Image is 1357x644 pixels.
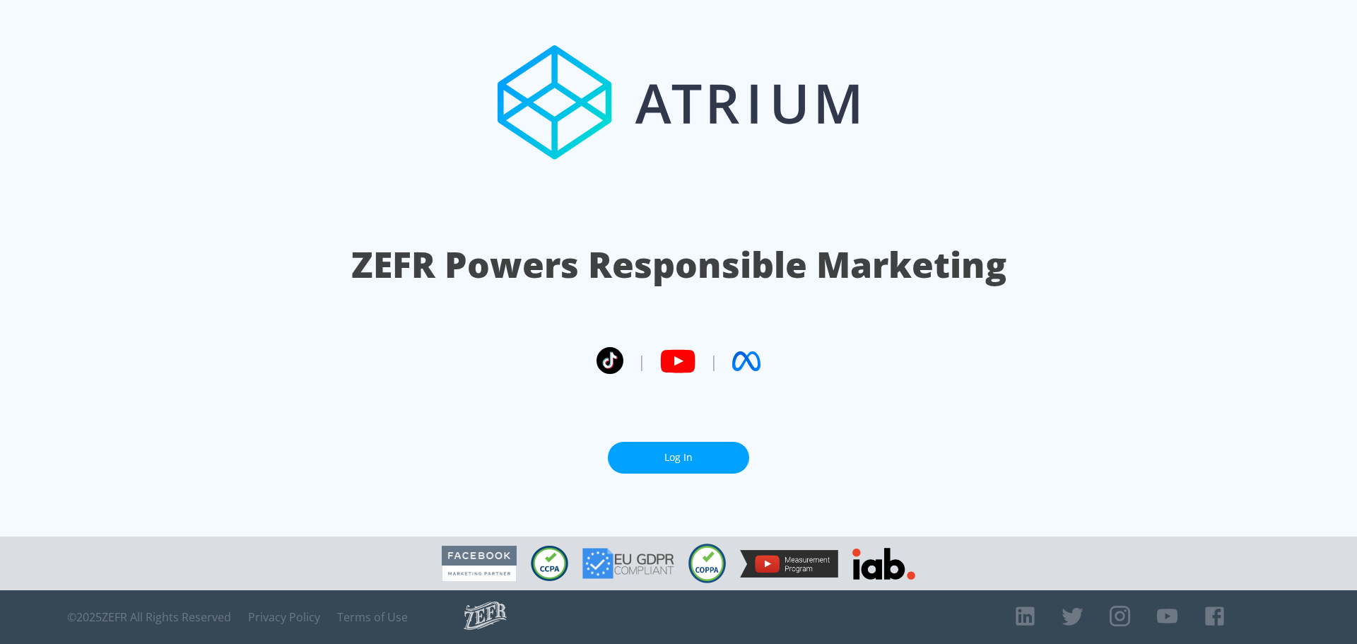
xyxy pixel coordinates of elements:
a: Privacy Policy [248,610,320,624]
a: Log In [608,442,749,474]
img: CCPA Compliant [531,546,568,581]
img: COPPA Compliant [688,544,726,583]
h1: ZEFR Powers Responsible Marketing [351,240,1006,289]
span: © 2025 ZEFR All Rights Reserved [67,610,231,624]
img: YouTube Measurement Program [740,550,838,578]
img: Facebook Marketing Partner [442,546,517,582]
img: GDPR Compliant [582,548,674,579]
img: IAB [852,548,915,580]
span: | [638,351,646,372]
a: Terms of Use [337,610,408,624]
span: | [710,351,718,372]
